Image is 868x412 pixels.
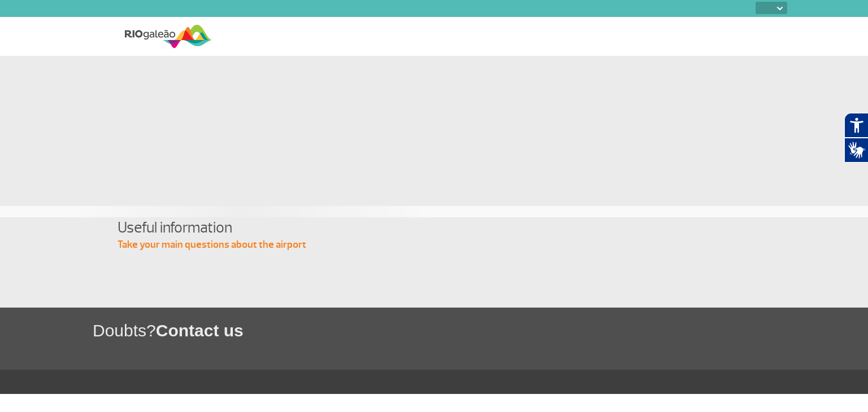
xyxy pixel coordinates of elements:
span: Contact us [156,321,244,340]
button: Abrir recursos assistivos. [844,113,868,138]
p: Take your main questions about the airport [118,238,750,252]
h1: Doubts? [93,319,868,342]
button: Abrir tradutor de língua de sinais. [844,138,868,163]
div: Plugin de acessibilidade da Hand Talk. [844,113,868,163]
h4: Useful information [118,217,750,238]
